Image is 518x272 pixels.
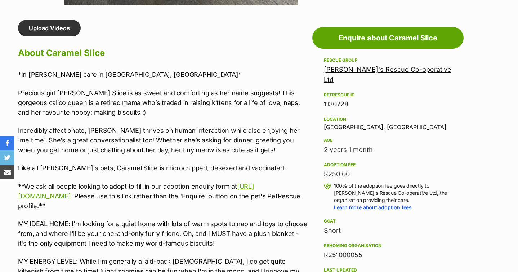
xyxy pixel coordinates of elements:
[324,218,452,224] div: Coat
[324,225,452,236] div: Short
[334,182,452,211] p: 100% of the adoption fee goes directly to [PERSON_NAME]'s Rescue Co-operative Ltd, the organisati...
[324,115,452,130] div: [GEOGRAPHIC_DATA], [GEOGRAPHIC_DATA]
[324,117,452,122] div: Location
[18,20,81,36] a: Upload Videos
[324,243,452,249] div: Rehoming organisation
[324,92,452,98] div: PetRescue ID
[18,163,309,173] p: Like all [PERSON_NAME]'s pets, Caramel Slice is microchipped, desexed and vaccinated.
[18,45,309,61] h2: About Caramel Slice
[18,126,309,155] p: Incredibly affectionate, [PERSON_NAME] thrives on human interaction while also enjoying her 'me t...
[18,219,309,248] p: MY IDEAL HOME: I’m looking for a quiet home with lots of warm spots to nap and toys to choose fro...
[324,162,452,168] div: Adoption fee
[18,88,309,117] p: Precious girl [PERSON_NAME] Slice is as sweet and comforting as her name suggests! This gorgeous ...
[334,204,412,210] a: Learn more about adoption fees
[324,250,452,260] div: R251000055
[324,99,452,109] div: 1130728
[18,183,254,200] a: [URL][DOMAIN_NAME]
[312,27,464,49] a: Enquire about Caramel Slice
[18,181,309,211] p: **We ask all people looking to adopt to fill in our adoption enquiry form at . Please use this li...
[324,137,452,143] div: Age
[324,145,452,155] div: 2 years 1 month
[324,57,452,63] div: Rescue group
[324,66,451,83] a: [PERSON_NAME]'s Rescue Co-operative Ltd
[324,169,452,179] div: $250.00
[18,70,309,79] p: *In [PERSON_NAME] care in [GEOGRAPHIC_DATA], [GEOGRAPHIC_DATA]*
